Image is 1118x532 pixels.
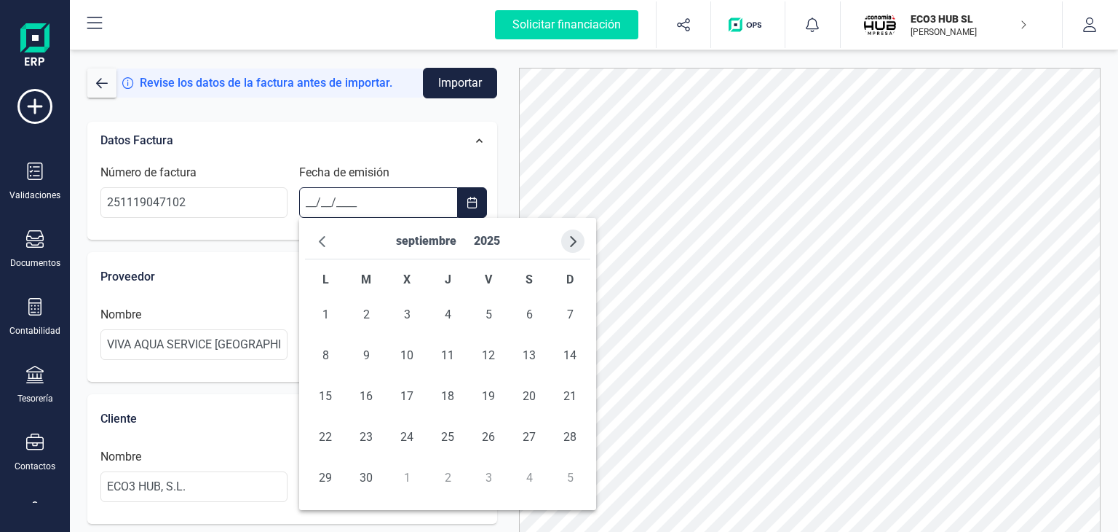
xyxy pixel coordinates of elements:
span: 5 [474,300,503,329]
button: Importar [423,68,497,98]
span: 13 [515,341,544,370]
span: 9 [352,341,381,370]
span: 23 [352,423,381,452]
div: Datos Factura [93,125,453,157]
span: V [485,273,492,286]
p: [PERSON_NAME] [911,26,1027,38]
span: 29 [311,463,340,493]
span: 17 [392,382,421,411]
span: 11 [433,341,462,370]
span: 3 [392,300,421,329]
span: Revise los datos de la factura antes de importar. [140,74,392,92]
span: 19 [474,382,503,411]
div: Contabilidad [9,325,60,337]
span: 7 [555,300,584,329]
span: 15 [311,382,340,411]
span: D [566,273,574,286]
span: 16 [352,382,381,411]
span: L [322,273,329,286]
span: S [526,273,533,286]
span: J [445,273,451,286]
span: X [403,273,411,286]
span: 2 [352,300,381,329]
div: Contactos [15,461,55,472]
span: 26 [474,423,503,452]
button: ECECO3 HUB SL[PERSON_NAME] [858,1,1044,48]
span: septiembre [390,228,462,254]
span: 20 [515,382,544,411]
label: Fecha de emisión [299,164,389,181]
button: Logo de OPS [720,1,776,48]
span: 27 [515,423,544,452]
span: 25 [433,423,462,452]
span: 30 [352,463,381,493]
div: Validaciones [9,189,60,201]
div: Tesorería [17,393,53,404]
p: ECO3 HUB SL [911,12,1027,26]
span: 18 [433,382,462,411]
span: 6 [515,300,544,329]
img: Logo de OPS [729,17,767,32]
span: 22 [311,423,340,452]
img: Logo Finanedi [20,23,49,70]
span: 12 [474,341,503,370]
span: 28 [555,423,584,452]
span: 4 [433,300,462,329]
span: 24 [392,423,421,452]
button: Cambiar aproveedor [298,404,446,434]
span: 10 [392,341,421,370]
div: Solicitar financiación [495,10,638,39]
button: Solicitar financiación [477,1,656,48]
div: Documentos [10,257,60,269]
label: Nombre [100,448,141,466]
span: 1 [311,300,340,329]
div: Proveedor [100,262,446,292]
span: M [361,273,371,286]
img: EC [864,9,896,41]
span: 14 [555,341,584,370]
div: Cliente [100,404,446,434]
span: 21 [555,382,584,411]
span: 8 [311,341,340,370]
label: Número de factura [100,164,197,181]
label: Nombre [100,306,141,324]
span: 2025 [468,228,506,254]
